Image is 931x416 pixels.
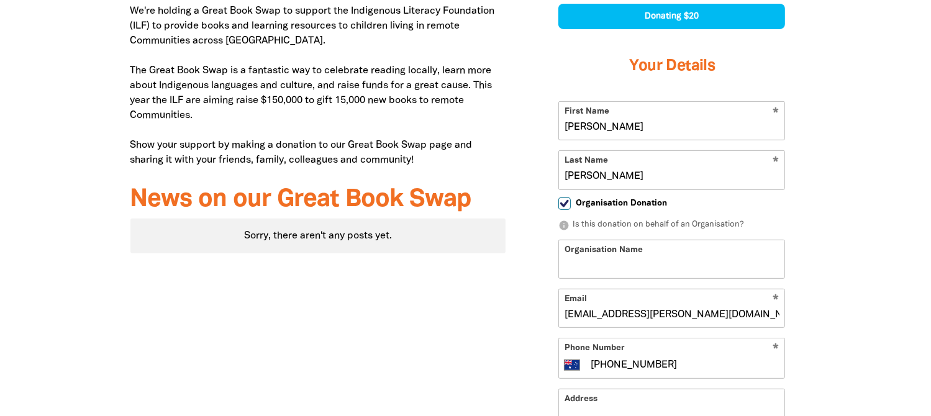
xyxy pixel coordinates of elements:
i: Required [773,343,779,355]
div: Paginated content [130,219,506,253]
input: Organisation Donation [558,197,571,210]
span: Organisation Donation [576,197,667,209]
p: We're holding a Great Book Swap to support the Indigenous Literacy Foundation (ILF) to provide bo... [130,4,506,168]
div: Sorry, there aren't any posts yet. [130,219,506,253]
p: Is this donation on behalf of an Organisation? [558,219,785,232]
div: Donating $20 [558,4,785,29]
i: info [558,220,570,231]
h3: News on our Great Book Swap [130,186,506,214]
h3: Your Details [558,42,785,91]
